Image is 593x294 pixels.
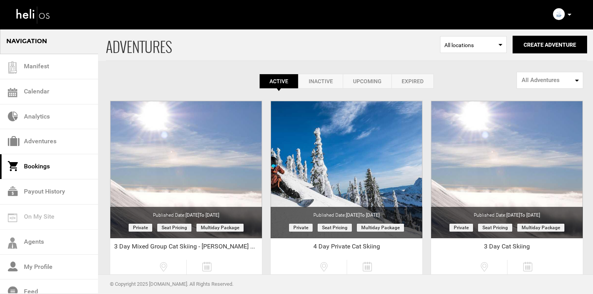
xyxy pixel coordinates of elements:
[8,214,17,222] img: on_my_site.svg
[343,74,391,89] a: Upcoming
[431,242,583,254] div: 3 Day Cat Skiing
[431,207,583,219] div: Published Date:
[298,74,343,89] a: Inactive
[520,212,540,218] span: to [DATE]
[391,74,434,89] a: Expired
[7,62,18,73] img: guest-list.svg
[196,224,244,232] span: Multiday package
[517,224,564,232] span: Multiday package
[318,224,352,232] span: Seat Pricing
[16,4,51,25] img: heli-logo
[129,224,152,232] span: Private
[346,212,380,218] span: [DATE]
[259,74,298,89] a: Active
[289,224,313,232] span: Private
[271,242,422,254] div: 4 Day Private Cat Skiing
[478,224,512,232] span: Seat Pricing
[8,88,17,97] img: calendar.svg
[553,8,565,20] img: img_0ff4e6702feb5b161957f2ea789f15f4.png
[157,224,191,232] span: Seat Pricing
[517,72,583,89] button: All Adventures
[106,29,440,60] span: ADVENTURES
[449,224,473,232] span: Private
[110,207,262,219] div: Published Date:
[186,212,219,218] span: [DATE]
[357,224,404,232] span: Multiday package
[110,242,262,254] div: 3 Day Mixed Group Cat Skiing - [PERSON_NAME] Group
[513,36,587,53] button: Create Adventure
[8,237,17,249] img: agents-icon.svg
[440,36,507,53] span: Select box activate
[506,212,540,218] span: [DATE]
[522,76,573,84] span: All Adventures
[199,212,219,218] span: to [DATE]
[360,212,380,218] span: to [DATE]
[271,207,422,219] div: Published Date:
[444,41,502,49] span: All locations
